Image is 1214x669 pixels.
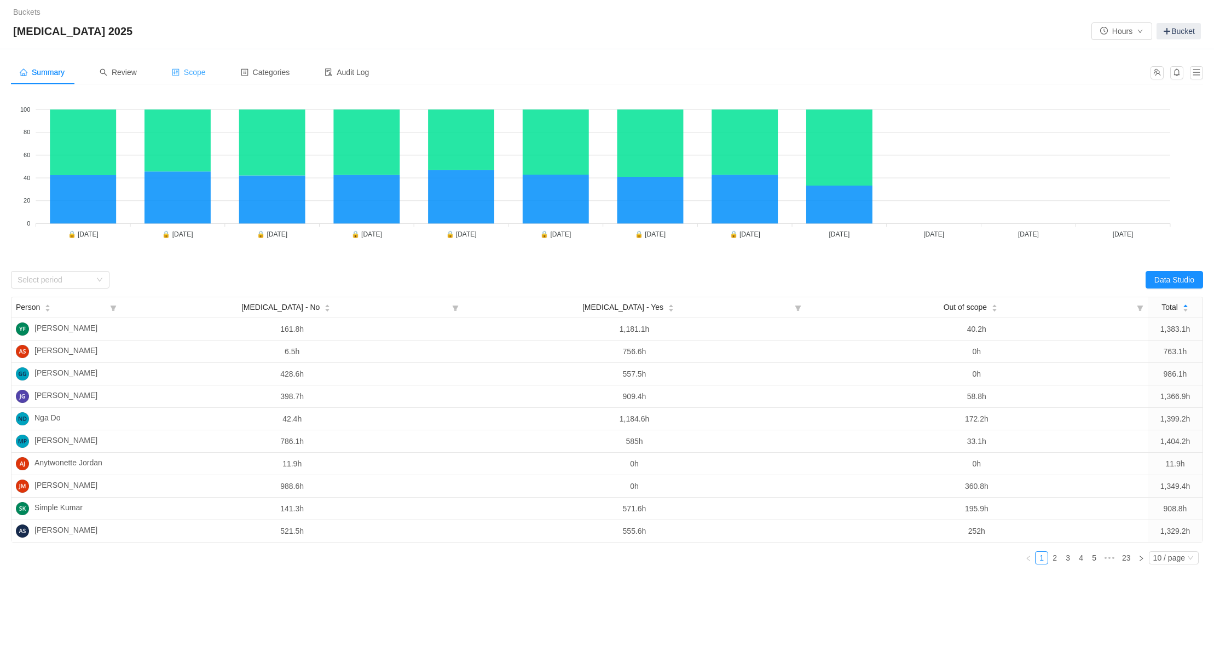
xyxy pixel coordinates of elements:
[1148,385,1203,408] td: 1,366.9h
[325,303,331,307] i: icon: caret-up
[45,307,51,310] i: icon: caret-down
[121,341,463,363] td: 6.5h
[635,230,666,238] tspan: 🔒 [DATE]
[172,68,180,76] i: icon: control
[121,385,463,408] td: 398.7h
[463,318,805,341] td: 1,181.1h
[1101,551,1118,564] span: •••
[1170,66,1183,79] button: icon: bell
[34,367,97,380] span: [PERSON_NAME]
[325,307,331,310] i: icon: caret-down
[100,68,107,76] i: icon: search
[16,480,29,493] img: JM
[1148,453,1203,475] td: 11.9h
[1022,551,1035,564] li: Previous Page
[325,68,369,77] span: Audit Log
[991,303,998,310] div: Sort
[45,303,51,307] i: icon: caret-up
[1157,23,1201,39] a: Bucket
[463,498,805,520] td: 571.6h
[1187,555,1194,562] i: icon: down
[1062,552,1074,564] a: 3
[1074,551,1088,564] li: 4
[463,475,805,498] td: 0h
[16,302,40,313] span: Person
[241,302,320,313] span: [MEDICAL_DATA] - No
[923,230,944,238] tspan: [DATE]
[944,302,987,313] span: Out of scope
[121,318,463,341] td: 161.8h
[121,363,463,385] td: 428.6h
[1088,551,1101,564] li: 5
[68,230,99,238] tspan: 🔒 [DATE]
[121,430,463,453] td: 786.1h
[463,385,805,408] td: 909.4h
[121,498,463,520] td: 141.3h
[20,68,65,77] span: Summary
[1148,318,1203,341] td: 1,383.1h
[34,322,97,336] span: [PERSON_NAME]
[806,475,1148,498] td: 360.8h
[34,435,97,448] span: [PERSON_NAME]
[829,230,850,238] tspan: [DATE]
[241,68,290,77] span: Categories
[463,363,805,385] td: 557.5h
[34,412,60,425] span: Nga Do
[806,430,1148,453] td: 33.1h
[24,175,30,181] tspan: 40
[16,524,29,538] img: AS
[806,408,1148,430] td: 172.2h
[241,68,248,76] i: icon: profile
[1061,551,1074,564] li: 3
[463,430,805,453] td: 585h
[100,68,137,77] span: Review
[34,345,97,358] span: [PERSON_NAME]
[790,297,806,318] i: icon: filter
[1153,552,1185,564] div: 10 / page
[121,520,463,542] td: 521.5h
[34,524,97,538] span: [PERSON_NAME]
[27,220,30,227] tspan: 0
[13,22,139,40] span: [MEDICAL_DATA] 2025
[24,129,30,135] tspan: 80
[1138,555,1144,562] i: icon: right
[668,303,674,310] div: Sort
[668,303,674,307] i: icon: caret-up
[162,230,193,238] tspan: 🔒 [DATE]
[16,322,29,336] img: YF
[121,408,463,430] td: 42.4h
[34,480,97,493] span: [PERSON_NAME]
[1148,341,1203,363] td: 763.1h
[1118,551,1135,564] li: 23
[448,297,463,318] i: icon: filter
[463,520,805,542] td: 555.6h
[1148,408,1203,430] td: 1,399.2h
[1036,552,1048,564] a: 1
[96,276,103,284] i: icon: down
[1101,551,1118,564] li: Next 5 Pages
[1025,555,1032,562] i: icon: left
[1151,66,1164,79] button: icon: team
[1148,475,1203,498] td: 1,349.4h
[992,307,998,310] i: icon: caret-down
[34,502,83,515] span: Simple Kumar
[668,307,674,310] i: icon: caret-down
[463,453,805,475] td: 0h
[806,341,1148,363] td: 0h
[16,367,29,380] img: GG
[20,68,27,76] i: icon: home
[1035,551,1048,564] li: 1
[1182,303,1189,310] div: Sort
[1088,552,1100,564] a: 5
[172,68,206,77] span: Scope
[806,363,1148,385] td: 0h
[16,345,29,358] img: AS
[1182,307,1188,310] i: icon: caret-down
[1148,520,1203,542] td: 1,329.2h
[806,520,1148,542] td: 252h
[24,152,30,158] tspan: 60
[806,498,1148,520] td: 195.9h
[1091,22,1152,40] button: icon: clock-circleHoursicon: down
[446,230,477,238] tspan: 🔒 [DATE]
[1075,552,1087,564] a: 4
